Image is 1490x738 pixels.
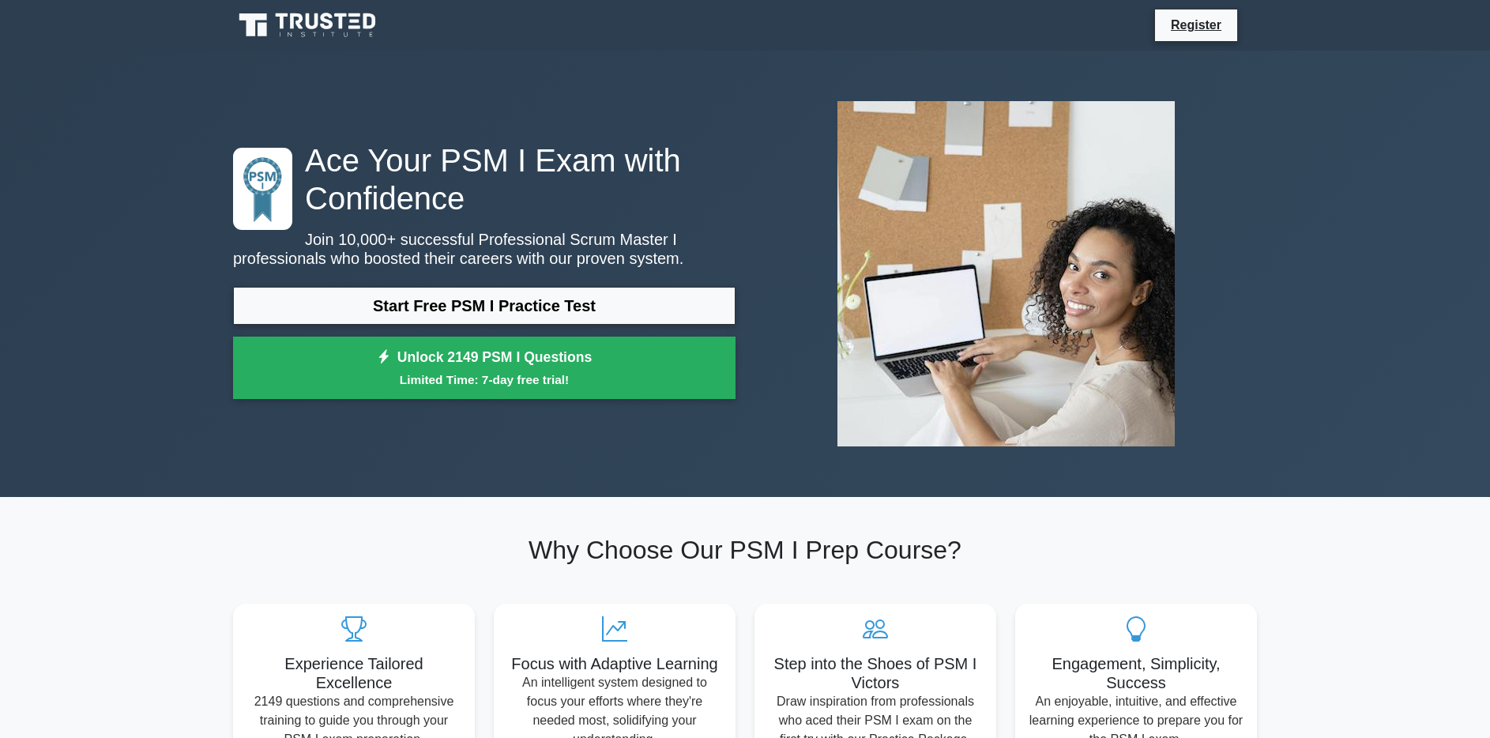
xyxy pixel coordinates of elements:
[233,287,736,325] a: Start Free PSM I Practice Test
[233,230,736,268] p: Join 10,000+ successful Professional Scrum Master I professionals who boosted their careers with ...
[1028,654,1244,692] h5: Engagement, Simplicity, Success
[506,654,723,673] h5: Focus with Adaptive Learning
[233,141,736,217] h1: Ace Your PSM I Exam with Confidence
[253,371,716,389] small: Limited Time: 7-day free trial!
[233,535,1257,565] h2: Why Choose Our PSM I Prep Course?
[233,337,736,400] a: Unlock 2149 PSM I QuestionsLimited Time: 7-day free trial!
[1161,15,1231,35] a: Register
[767,654,984,692] h5: Step into the Shoes of PSM I Victors
[246,654,462,692] h5: Experience Tailored Excellence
